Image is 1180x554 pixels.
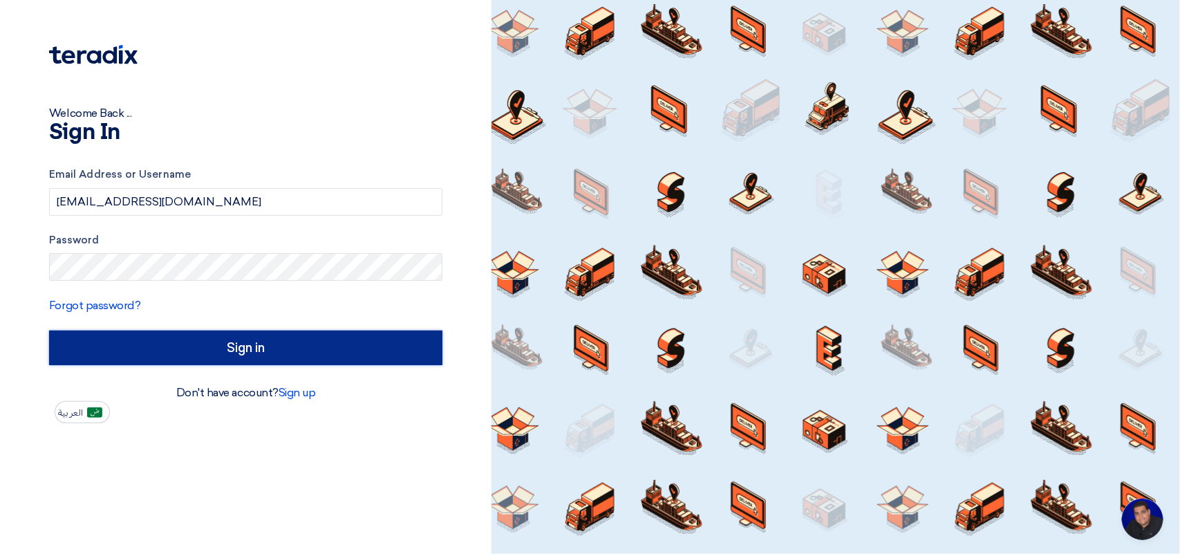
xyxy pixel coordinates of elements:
img: ar-AR.png [87,407,102,418]
div: Welcome Back ... [49,105,442,122]
button: العربية [55,401,110,423]
img: Teradix logo [49,45,138,64]
label: Email Address or Username [49,167,442,183]
a: Forgot password? [49,299,140,312]
input: Enter your business email or username [49,188,442,216]
div: Open chat [1122,499,1163,540]
span: العربية [58,408,83,418]
div: Don't have account? [49,385,442,401]
input: Sign in [49,331,442,365]
label: Password [49,232,442,248]
a: Sign up [279,386,316,399]
h1: Sign In [49,122,442,144]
